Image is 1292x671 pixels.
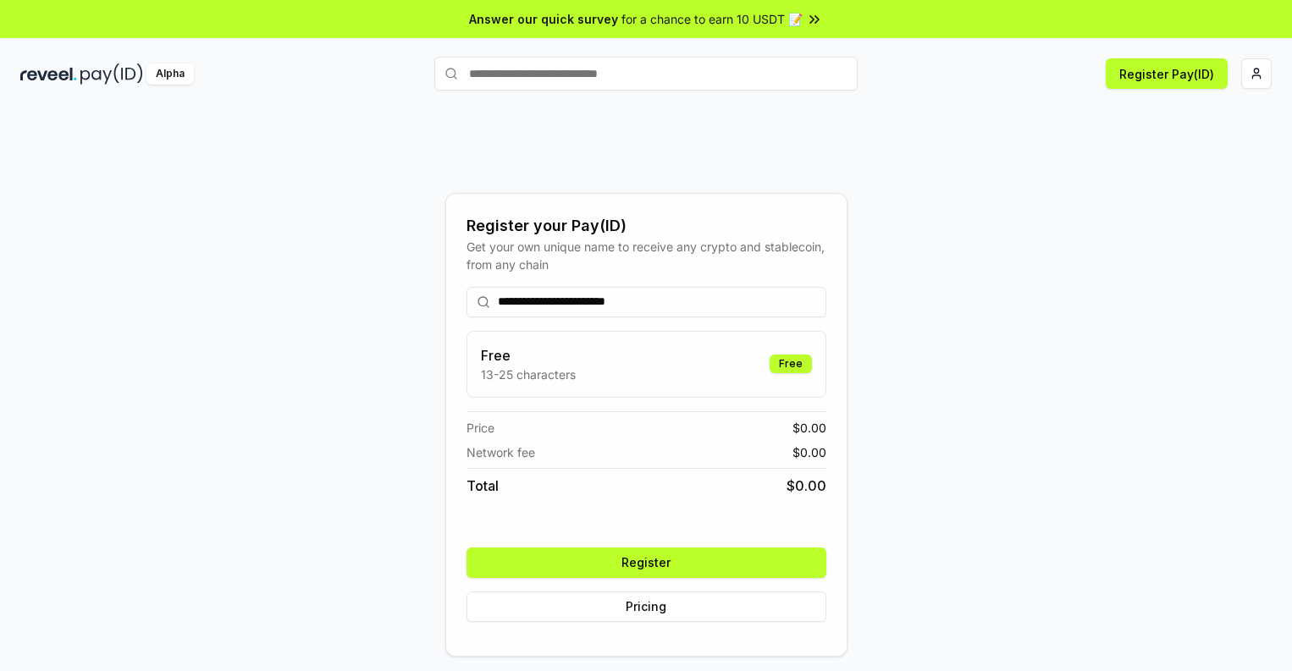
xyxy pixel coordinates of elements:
[770,355,812,373] div: Free
[481,345,576,366] h3: Free
[467,443,535,461] span: Network fee
[146,63,194,85] div: Alpha
[469,10,618,28] span: Answer our quick survey
[80,63,143,85] img: pay_id
[621,10,803,28] span: for a chance to earn 10 USDT 📝
[792,443,826,461] span: $ 0.00
[20,63,77,85] img: reveel_dark
[467,476,499,496] span: Total
[467,238,826,273] div: Get your own unique name to receive any crypto and stablecoin, from any chain
[467,547,826,578] button: Register
[787,476,826,496] span: $ 0.00
[467,214,826,238] div: Register your Pay(ID)
[792,419,826,437] span: $ 0.00
[481,366,576,383] p: 13-25 characters
[467,419,494,437] span: Price
[467,591,826,622] button: Pricing
[1106,58,1228,89] button: Register Pay(ID)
